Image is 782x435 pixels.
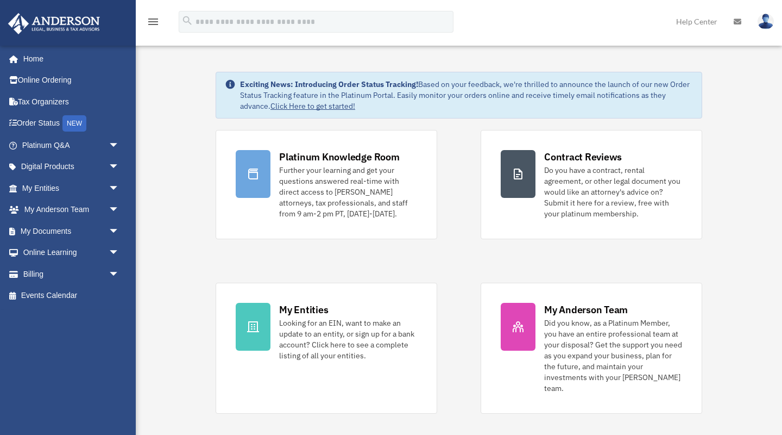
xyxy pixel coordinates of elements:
i: menu [147,15,160,28]
div: Do you have a contract, rental agreement, or other legal document you would like an attorney's ad... [544,165,682,219]
span: arrow_drop_down [109,242,130,264]
strong: Exciting News: Introducing Order Status Tracking! [240,79,418,89]
div: Did you know, as a Platinum Member, you have an entire professional team at your disposal? Get th... [544,318,682,394]
a: Events Calendar [8,285,136,307]
div: Further your learning and get your questions answered real-time with direct access to [PERSON_NAM... [279,165,417,219]
a: Online Learningarrow_drop_down [8,242,136,264]
span: arrow_drop_down [109,263,130,285]
a: Billingarrow_drop_down [8,263,136,285]
span: arrow_drop_down [109,220,130,243]
div: NEW [62,115,86,132]
a: Contract Reviews Do you have a contract, rental agreement, or other legal document you would like... [481,130,702,239]
span: arrow_drop_down [109,134,130,157]
div: My Entities [279,303,328,316]
a: My Entitiesarrow_drop_down [8,177,136,199]
a: Platinum Q&Aarrow_drop_down [8,134,136,156]
a: Click Here to get started! [270,101,355,111]
a: Online Ordering [8,70,136,91]
div: Contract Reviews [544,150,622,164]
i: search [181,15,193,27]
img: User Pic [758,14,774,29]
a: Order StatusNEW [8,113,136,135]
a: My Anderson Teamarrow_drop_down [8,199,136,221]
div: Based on your feedback, we're thrilled to announce the launch of our new Order Status Tracking fe... [240,79,693,111]
a: My Entities Looking for an EIN, want to make an update to an entity, or sign up for a bank accoun... [216,283,437,414]
span: arrow_drop_down [109,156,130,178]
a: My Anderson Team Did you know, as a Platinum Member, you have an entire professional team at your... [481,283,702,414]
a: Tax Organizers [8,91,136,113]
a: Home [8,48,130,70]
a: Digital Productsarrow_drop_down [8,156,136,178]
a: My Documentsarrow_drop_down [8,220,136,242]
div: Looking for an EIN, want to make an update to an entity, or sign up for a bank account? Click her... [279,318,417,361]
div: Platinum Knowledge Room [279,150,400,164]
span: arrow_drop_down [109,177,130,200]
img: Anderson Advisors Platinum Portal [5,13,103,34]
a: menu [147,19,160,28]
div: My Anderson Team [544,303,628,316]
a: Platinum Knowledge Room Further your learning and get your questions answered real-time with dire... [216,130,437,239]
span: arrow_drop_down [109,199,130,221]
